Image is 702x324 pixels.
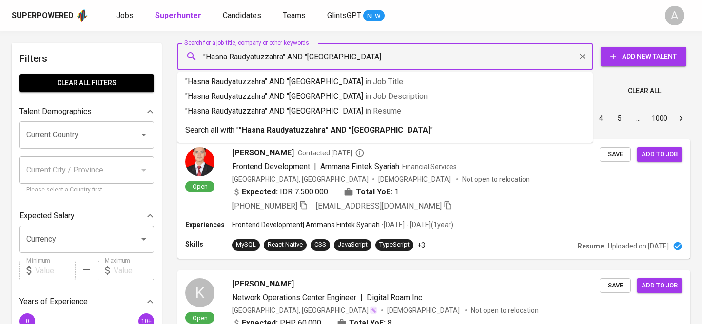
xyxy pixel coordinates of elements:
span: Save [604,280,626,291]
span: Open [189,314,212,322]
span: [DEMOGRAPHIC_DATA] [378,174,452,184]
button: Add to job [637,278,682,293]
span: Frontend Development [232,162,310,171]
span: Clear All [628,85,661,97]
button: Save [600,278,631,293]
span: NEW [363,11,385,21]
b: Superhunter [155,11,201,20]
p: Please select a Country first [26,185,147,195]
span: [PERSON_NAME] [232,147,294,159]
p: • [DATE] - [DATE] ( 1 year ) [380,220,453,229]
span: in Job Title [365,77,403,86]
button: Add New Talent [601,47,686,66]
span: | [314,161,316,172]
b: "Hasna Raudyatuzzahra" AND "[GEOGRAPHIC_DATA] [239,125,430,134]
a: Candidates [223,10,263,22]
button: Save [600,147,631,162]
p: Uploaded on [DATE] [608,241,669,251]
p: "Hasna Raudyatuzzahra" AND "[GEOGRAPHIC_DATA] [185,105,585,117]
span: in Job Description [365,92,428,101]
p: Search all with " " [185,124,585,136]
span: Add New Talent [608,51,679,63]
span: Add to job [642,280,678,291]
button: Clear [576,50,589,63]
p: Talent Demographics [19,106,92,117]
img: app logo [76,8,89,23]
div: … [630,114,646,123]
div: CSS [314,240,326,249]
button: Clear All filters [19,74,154,92]
span: Open [189,182,212,191]
span: 1 [394,186,399,198]
span: Contacted [DATE] [298,148,365,158]
button: Add to job [637,147,682,162]
a: GlintsGPT NEW [327,10,385,22]
p: "Hasna Raudyatuzzahra" AND "[GEOGRAPHIC_DATA] [185,76,585,88]
span: Candidates [223,11,261,20]
button: Go to page 1000 [649,111,670,126]
span: in Resume [365,106,401,115]
span: | [360,292,363,304]
button: Go to page 4 [593,111,609,126]
span: Ammana Fintek Syariah [320,162,399,171]
span: [PHONE_NUMBER] [232,201,297,210]
span: Financial Services [402,163,457,171]
div: Talent Demographics [19,102,154,121]
img: 84146a60022adcc3c6ebfd821c5b6284.jpg [185,147,214,176]
a: Jobs [116,10,136,22]
span: Teams [283,11,306,20]
button: Open [137,128,151,142]
button: Clear All [624,82,665,100]
span: Jobs [116,11,134,20]
h6: Filters [19,51,154,66]
div: IDR 7.500.000 [232,186,328,198]
nav: pagination navigation [518,111,690,126]
button: Open [137,232,151,246]
div: Years of Experience [19,292,154,311]
a: Superhunter [155,10,203,22]
p: Resume [578,241,604,251]
div: Expected Salary [19,206,154,226]
div: [GEOGRAPHIC_DATA], [GEOGRAPHIC_DATA] [232,174,369,184]
div: React Native [268,240,303,249]
p: Not open to relocation [462,174,530,184]
span: [DEMOGRAPHIC_DATA] [387,305,461,315]
span: Save [604,149,626,160]
a: Open[PERSON_NAME]Contacted [DATE]Frontend Development|Ammana Fintek SyariahFinancial Services[GEO... [177,139,690,259]
p: Frontend Development | Ammana Fintek Syariah [232,220,380,229]
div: K [185,278,214,307]
input: Value [35,261,76,280]
span: Digital Roam Inc. [367,293,424,302]
span: Network Operations Center Engineer [232,293,356,302]
svg: By Batam recruiter [355,148,365,158]
b: Expected: [242,186,278,198]
div: A [665,6,684,25]
div: TypeScript [379,240,409,249]
p: Skills [185,239,232,249]
span: GlintsGPT [327,11,361,20]
img: magic_wand.svg [370,306,377,314]
div: JavaScript [338,240,368,249]
button: Go to page 5 [612,111,627,126]
p: Expected Salary [19,210,75,222]
a: Teams [283,10,308,22]
a: Superpoweredapp logo [12,8,89,23]
span: [EMAIL_ADDRESS][DOMAIN_NAME] [316,201,442,210]
span: [PERSON_NAME] [232,278,294,290]
button: Go to next page [673,111,689,126]
div: Superpowered [12,10,74,21]
p: Years of Experience [19,296,88,307]
span: Clear All filters [27,77,146,89]
b: Total YoE: [356,186,392,198]
p: +3 [417,240,425,250]
p: "Hasna Raudyatuzzahra" AND "[GEOGRAPHIC_DATA] [185,91,585,102]
p: Not open to relocation [471,305,539,315]
span: Add to job [642,149,678,160]
input: Value [114,261,154,280]
div: MySQL [236,240,256,249]
div: [GEOGRAPHIC_DATA], [GEOGRAPHIC_DATA] [232,305,377,315]
p: Experiences [185,220,232,229]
